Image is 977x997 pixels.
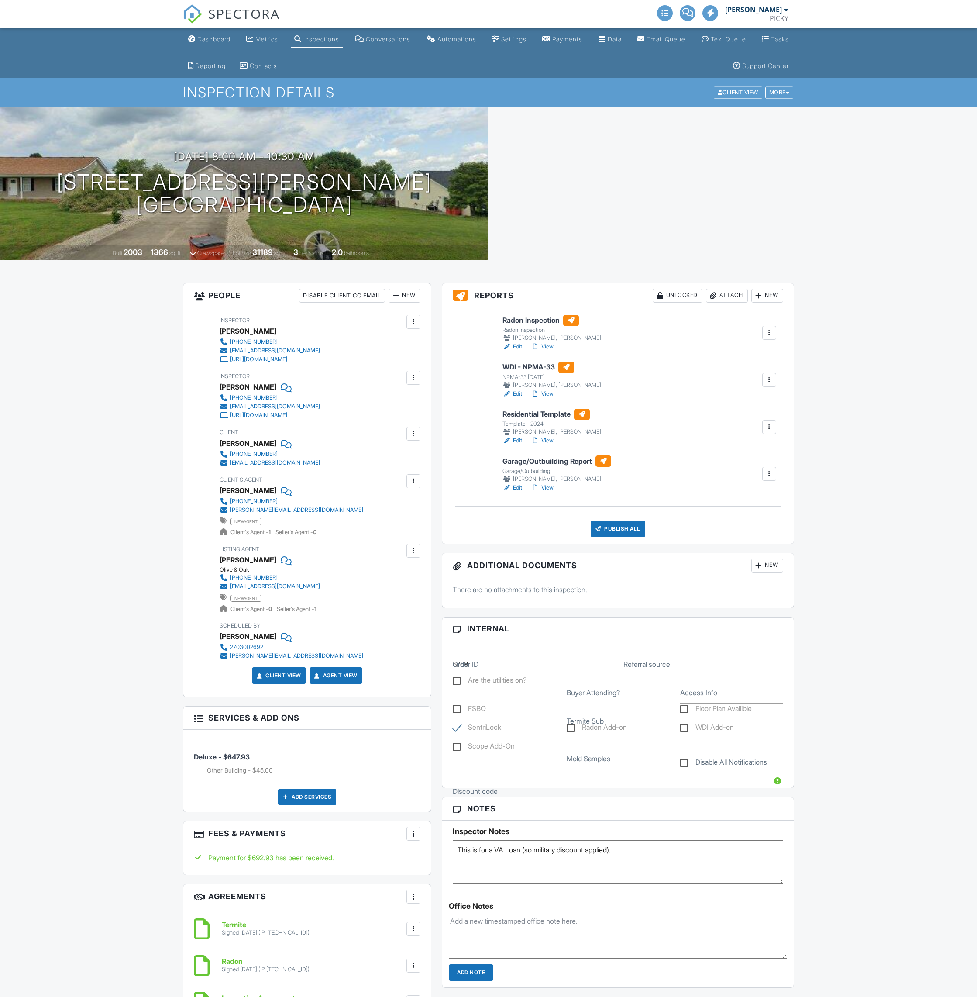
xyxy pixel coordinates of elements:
[230,644,263,651] div: 2703002692
[567,723,627,734] label: Radon Add-on
[174,151,315,162] h3: [DATE] 8:00 am - 10:30 am
[449,902,787,911] div: Office Notes
[230,338,278,345] div: [PHONE_NUMBER]
[608,35,622,43] div: Data
[303,35,339,43] div: Inspections
[453,704,486,715] label: FSBO
[680,704,752,715] label: Floor Plan Availible
[183,821,431,846] h3: Fees & Payments
[183,85,794,100] h1: Inspection Details
[698,31,750,48] a: Text Queue
[222,966,310,973] div: Signed [DATE] (IP [TECHNICAL_ID])
[207,766,420,775] li: Add on: Other Building
[250,62,277,69] div: Contacts
[220,338,320,346] a: [PHONE_NUMBER]
[185,58,229,74] a: Reporting
[332,248,343,257] div: 2.0
[183,12,280,30] a: SPECTORA
[502,475,611,483] div: [PERSON_NAME], [PERSON_NAME]
[230,606,273,612] span: Client's Agent -
[351,31,414,48] a: Conversations
[771,35,789,43] div: Tasks
[183,707,431,729] h3: Services & Add ons
[113,250,122,256] span: Built
[680,688,717,697] label: Access Info
[502,390,522,398] a: Edit
[220,582,320,591] a: [EMAIL_ADDRESS][DOMAIN_NAME]
[222,929,310,936] div: Signed [DATE] (IP [TECHNICAL_ID])
[278,789,336,805] div: Add Services
[220,393,320,402] a: [PHONE_NUMBER]
[502,409,601,437] a: Residential Template Template - 2024 [PERSON_NAME], [PERSON_NAME]
[220,373,250,379] span: Inspector
[230,529,272,535] span: Client's Agent -
[220,437,276,450] div: [PERSON_NAME]
[222,958,310,973] a: Radon Signed [DATE] (IP [TECHNICAL_ID])
[502,315,601,326] h6: Radon Inspection
[531,390,554,398] a: View
[197,250,224,256] span: crawlspace
[220,380,276,393] div: [PERSON_NAME]
[252,248,273,257] div: 31189
[591,521,645,537] div: Publish All
[647,35,685,43] div: Email Queue
[502,374,601,381] div: NPMA-33 [DATE]
[442,797,794,820] h3: Notes
[220,484,276,497] a: [PERSON_NAME]
[502,455,611,483] a: Garage/Outbuilding Report Garage/Outbuilding [PERSON_NAME], [PERSON_NAME]
[293,248,298,257] div: 3
[57,171,432,217] h1: [STREET_ADDRESS][PERSON_NAME] [GEOGRAPHIC_DATA]
[194,752,250,761] span: Deluxe - $647.93
[423,31,480,48] a: Automations (Advanced)
[196,62,226,69] div: Reporting
[713,89,764,95] a: Client View
[220,355,320,364] a: [URL][DOMAIN_NAME]
[220,459,320,467] a: [EMAIL_ADDRESS][DOMAIN_NAME]
[220,630,276,643] div: [PERSON_NAME]
[230,394,278,401] div: [PHONE_NUMBER]
[453,840,783,884] textarea: This is for a VA Loan (so military discount applied).
[183,884,431,909] h3: Agreements
[502,428,601,436] div: [PERSON_NAME], [PERSON_NAME]
[220,429,238,435] span: Client
[680,682,783,704] input: Access Info
[230,498,278,505] div: [PHONE_NUMBER]
[453,585,783,594] p: There are no attachments to this inspection.
[567,748,670,769] input: Mold Samples
[230,451,278,458] div: [PHONE_NUMBER]
[567,688,620,697] label: Buyer Attending?
[313,529,316,535] strong: 0
[230,347,320,354] div: [EMAIL_ADDRESS][DOMAIN_NAME]
[567,754,610,763] label: Mold Samples
[124,248,142,257] div: 2003
[751,559,783,573] div: New
[220,553,276,566] a: [PERSON_NAME]
[653,289,702,303] div: Unlocked
[449,964,493,981] input: Add Note
[197,35,230,43] div: Dashboard
[220,566,327,573] div: Olive & Oak
[442,283,794,308] h3: Reports
[220,317,250,324] span: Inspector
[453,676,526,687] label: Are the utilities on?
[183,4,202,24] img: The Best Home Inspection Software - Spectora
[230,574,278,581] div: [PHONE_NUMBER]
[220,450,320,459] a: [PHONE_NUMBER]
[502,327,601,334] div: Radon Inspection
[233,250,251,256] span: Lot Size
[268,606,272,612] strong: 0
[453,742,515,753] label: Scope Add-On
[222,921,310,936] a: Termite Signed [DATE] (IP [TECHNICAL_ID])
[706,289,748,303] div: Attach
[770,14,788,23] div: PICKY
[711,35,746,43] div: Text Queue
[552,35,582,43] div: Payments
[502,315,601,343] a: Radon Inspection Radon Inspection [PERSON_NAME], [PERSON_NAME]
[268,529,271,535] strong: 1
[220,324,276,338] div: [PERSON_NAME]
[255,35,278,43] div: Metrics
[442,618,794,640] h3: Internal
[758,31,792,48] a: Tasks
[502,421,601,428] div: Template - 2024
